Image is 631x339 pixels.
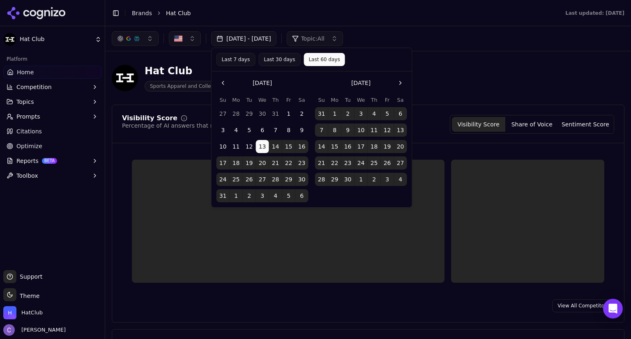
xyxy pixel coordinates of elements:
span: Sports Apparel and Collectibles [145,81,233,92]
button: Friday, September 5th, 2025, selected [282,189,295,202]
button: Friday, September 5th, 2025, selected [381,107,394,120]
th: Friday [282,96,295,104]
div: Hat Club [145,64,233,78]
button: Last 30 days [258,53,300,66]
button: Last 60 days [304,53,345,66]
button: Friday, September 12th, 2025, selected [381,124,394,137]
button: Thursday, September 25th, 2025, selected [368,156,381,169]
button: Share of Voice [505,117,559,132]
img: United States [174,34,182,43]
th: Monday [328,96,341,104]
span: Home [17,68,34,76]
span: Citations [16,127,42,135]
span: Support [16,273,42,281]
button: Monday, September 15th, 2025, selected [328,140,341,153]
a: View All Competitors [552,299,614,312]
button: Friday, October 3rd, 2025, selected [381,173,394,186]
th: Saturday [394,96,407,104]
button: Thursday, August 28th, 2025, selected [269,173,282,186]
th: Wednesday [256,96,269,104]
button: Wednesday, August 27th, 2025, selected [256,173,269,186]
th: Friday [381,96,394,104]
button: Tuesday, August 26th, 2025, selected [243,173,256,186]
button: Go to the Previous Month [216,76,230,89]
button: Topics [3,95,101,108]
button: Sunday, September 7th, 2025, selected [315,124,328,137]
span: Competition [16,83,52,91]
button: Open user button [3,324,66,336]
a: Optimize [3,140,101,153]
button: Thursday, September 11th, 2025, selected [368,124,381,137]
button: Sunday, September 14th, 2025, selected [315,140,328,153]
button: Thursday, September 4th, 2025, selected [368,107,381,120]
table: September 2025 [315,96,407,186]
button: Sunday, August 31st, 2025, selected [216,189,230,202]
a: Brands [132,10,152,16]
button: Saturday, August 16th, 2025, selected [295,140,309,153]
button: Wednesday, October 1st, 2025, selected [355,173,368,186]
button: Tuesday, September 23rd, 2025, selected [341,156,355,169]
th: Sunday [216,96,230,104]
button: Monday, August 11th, 2025 [230,140,243,153]
table: August 2025 [216,96,309,202]
button: Sunday, September 28th, 2025, selected [315,173,328,186]
button: Monday, August 18th, 2025, selected [230,156,243,169]
button: Monday, August 4th, 2025 [230,124,243,137]
button: Sunday, July 27th, 2025 [216,107,230,120]
button: Monday, September 29th, 2025, selected [328,173,341,186]
button: Friday, August 22nd, 2025, selected [282,156,295,169]
button: Thursday, September 18th, 2025, selected [368,140,381,153]
button: Thursday, August 14th, 2025, selected [269,140,282,153]
img: HatClub [3,306,16,319]
button: Tuesday, September 30th, 2025, selected [341,173,355,186]
th: Tuesday [243,96,256,104]
button: Thursday, August 7th, 2025 [269,124,282,137]
a: Home [3,66,101,79]
button: Tuesday, September 16th, 2025, selected [341,140,355,153]
span: Reports [16,157,39,165]
button: Saturday, September 6th, 2025, selected [394,107,407,120]
button: Toolbox [3,169,101,182]
th: Tuesday [341,96,355,104]
button: Tuesday, September 2nd, 2025, selected [243,189,256,202]
button: Monday, July 28th, 2025 [230,107,243,120]
button: Sunday, August 31st, 2025, selected [315,107,328,120]
div: Open Intercom Messenger [603,299,623,318]
button: Monday, September 8th, 2025, selected [328,124,341,137]
button: Friday, September 19th, 2025, selected [381,140,394,153]
span: [PERSON_NAME] [18,326,66,334]
button: Sunday, August 10th, 2025 [216,140,230,153]
th: Sunday [315,96,328,104]
button: Monday, August 25th, 2025, selected [230,173,243,186]
button: Wednesday, August 13th, 2025, selected [256,140,269,153]
button: Monday, September 22nd, 2025, selected [328,156,341,169]
button: [DATE] - [DATE] [211,31,276,46]
button: Saturday, September 13th, 2025, selected [394,124,407,137]
th: Thursday [269,96,282,104]
a: Citations [3,125,101,138]
span: Topic: All [301,34,325,43]
button: Wednesday, August 20th, 2025, selected [256,156,269,169]
button: Wednesday, August 6th, 2025 [256,124,269,137]
button: Saturday, August 30th, 2025, selected [295,173,309,186]
nav: breadcrumb [132,9,549,17]
span: HatClub [21,309,43,316]
button: Thursday, September 4th, 2025, selected [269,189,282,202]
span: Optimize [16,142,42,150]
button: Saturday, August 2nd, 2025 [295,107,309,120]
button: Tuesday, September 9th, 2025, selected [341,124,355,137]
button: Wednesday, September 10th, 2025, selected [355,124,368,137]
button: Wednesday, September 3rd, 2025, selected [355,107,368,120]
button: Saturday, October 4th, 2025, selected [394,173,407,186]
button: Tuesday, August 19th, 2025, selected [243,156,256,169]
button: Monday, September 1st, 2025, selected [328,107,341,120]
button: Sentiment Score [559,117,612,132]
button: Tuesday, September 2nd, 2025, selected [341,107,355,120]
span: Hat Club [20,36,92,43]
button: Wednesday, July 30th, 2025 [256,107,269,120]
button: Saturday, September 27th, 2025, selected [394,156,407,169]
div: Last updated: [DATE] [565,10,624,16]
button: Friday, August 15th, 2025, selected [282,140,295,153]
button: Friday, August 29th, 2025, selected [282,173,295,186]
img: Hat Club [112,65,138,91]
